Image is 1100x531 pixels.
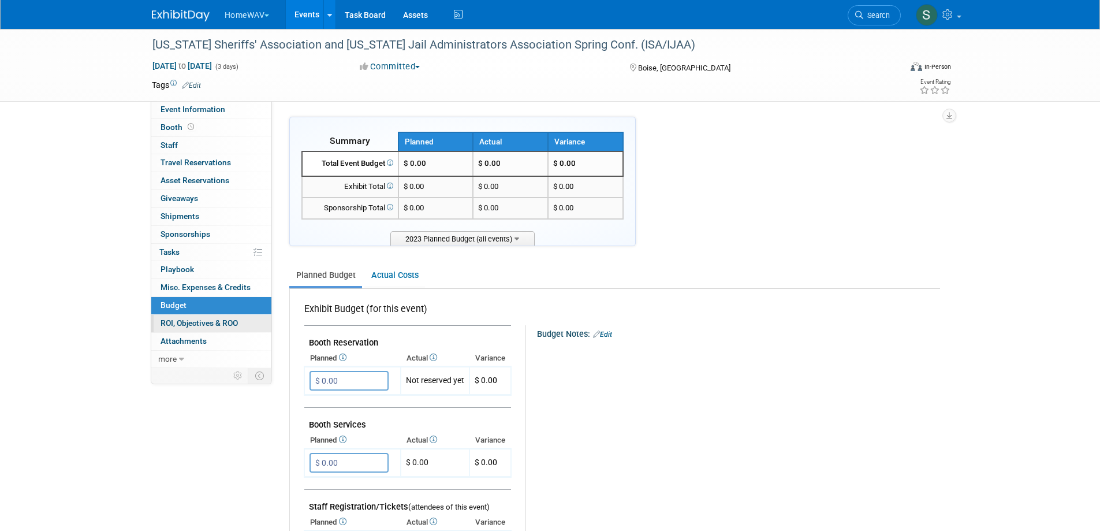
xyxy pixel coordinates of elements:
td: $ 0.00 [401,449,469,477]
span: $ 0.00 [475,376,497,385]
span: $ 0.00 [553,159,576,168]
div: In-Person [924,62,951,71]
a: Shipments [151,208,271,225]
span: Summary [330,135,370,146]
a: more [151,351,271,368]
div: Total Event Budget [307,158,393,169]
span: Event Information [161,105,225,114]
span: (3 days) [214,63,238,70]
span: to [177,61,188,70]
span: Attachments [161,336,207,346]
span: Boise, [GEOGRAPHIC_DATA] [638,64,730,72]
th: Actual [401,514,469,530]
div: Event Format [833,60,952,77]
th: Actual [401,432,469,448]
span: Search [863,11,890,20]
td: Booth Reservation [304,326,511,351]
span: Playbook [161,265,194,274]
span: Booth [161,122,196,132]
a: Staff [151,137,271,154]
td: Booth Services [304,408,511,433]
a: Budget [151,297,271,314]
div: [US_STATE] Sheriffs' Association and [US_STATE] Jail Administrators Association Spring Conf. (ISA... [148,35,883,55]
a: Giveaways [151,190,271,207]
span: [DATE] [DATE] [152,61,212,71]
span: $ 0.00 [404,182,424,191]
th: Planned [398,132,473,151]
a: Actual Costs [364,265,425,286]
a: Search [848,5,901,25]
th: Planned [304,350,401,366]
a: Edit [593,331,612,339]
span: Shipments [161,211,199,221]
div: Sponsorship Total [307,203,393,214]
th: Planned [304,432,401,448]
span: Budget [161,300,187,310]
a: Attachments [151,333,271,350]
td: Personalize Event Tab Strip [228,368,248,383]
a: Travel Reservations [151,154,271,172]
span: Giveaways [161,194,198,203]
td: Toggle Event Tabs [248,368,271,383]
th: Actual [473,132,548,151]
th: Variance [548,132,623,151]
td: Staff Registration/Tickets [304,490,511,515]
span: (attendees of this event) [408,503,490,511]
span: Asset Reservations [161,176,229,185]
span: $ 0.00 [404,203,424,212]
img: ExhibitDay [152,10,210,21]
a: Planned Budget [289,265,362,286]
span: Travel Reservations [161,158,231,167]
a: Event Information [151,101,271,118]
a: Edit [182,81,201,90]
a: Tasks [151,244,271,261]
th: Variance [469,514,511,530]
div: Exhibit Budget (for this event) [304,303,506,322]
img: Sarah Garrison [916,4,938,26]
span: $ 0.00 [553,203,573,212]
img: Format-Inperson.png [911,62,922,71]
td: $ 0.00 [473,151,548,176]
span: Misc. Expenses & Credits [161,283,251,292]
span: $ 0.00 [404,159,426,168]
div: Budget Notes: [537,325,939,340]
a: Playbook [151,261,271,279]
th: Variance [469,350,511,366]
a: Asset Reservations [151,172,271,190]
span: Tasks [159,247,180,257]
span: $ 0.00 [475,458,497,467]
td: $ 0.00 [473,176,548,198]
span: Booth not reserved yet [185,122,196,131]
td: $ 0.00 [473,198,548,219]
span: Staff [161,140,178,150]
td: Not reserved yet [401,367,469,395]
span: ROI, Objectives & ROO [161,318,238,328]
div: Exhibit Total [307,181,393,192]
th: Actual [401,350,469,366]
a: Sponsorships [151,226,271,243]
span: Sponsorships [161,229,210,239]
span: $ 0.00 [553,182,573,191]
span: 2023 Planned Budget (all events) [390,231,535,246]
div: Event Rating [919,79,950,85]
a: Misc. Expenses & Credits [151,279,271,296]
a: ROI, Objectives & ROO [151,315,271,332]
th: Planned [304,514,401,530]
td: Tags [152,79,201,91]
th: Variance [469,432,511,448]
a: Booth [151,119,271,136]
span: more [158,354,177,363]
button: Committed [356,61,424,73]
